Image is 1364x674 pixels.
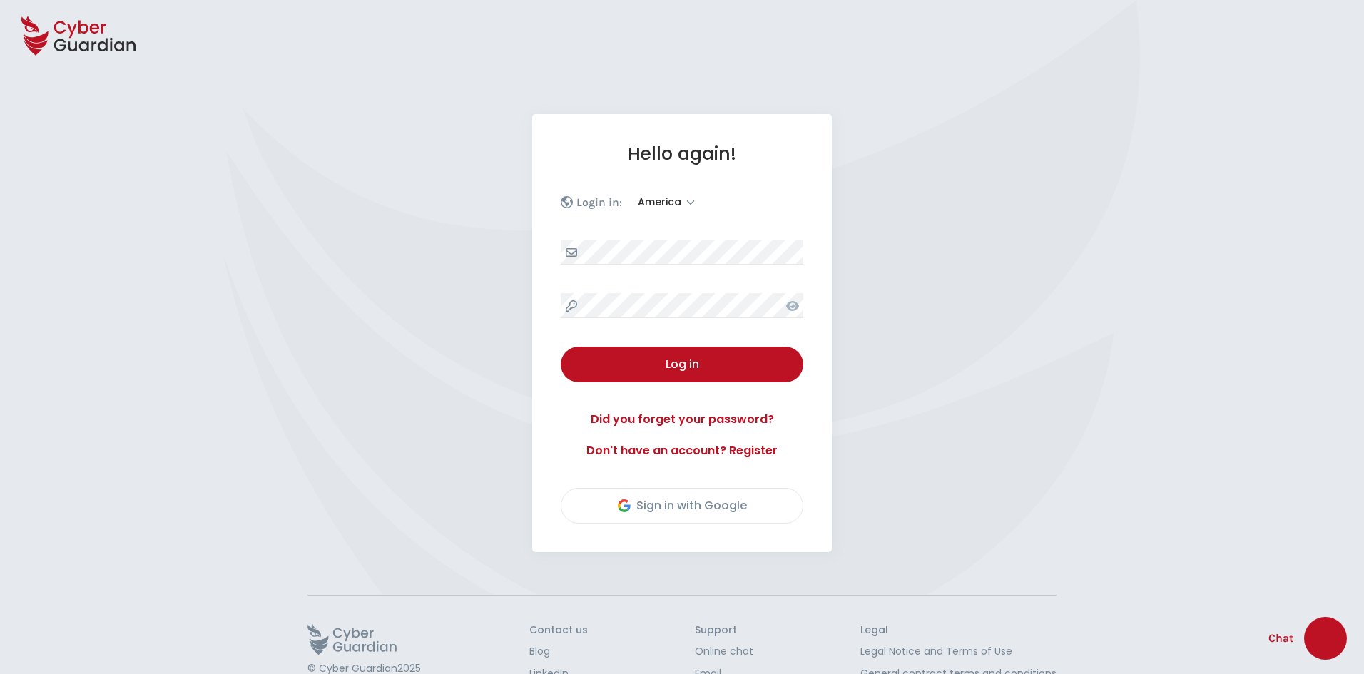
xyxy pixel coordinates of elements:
h3: Legal [860,624,1057,637]
h3: Support [695,624,753,637]
span: Chat [1268,630,1293,647]
button: Sign in with Google [561,488,803,524]
button: Log in [561,347,803,382]
h3: Contact us [529,624,588,637]
a: Online chat [695,644,753,659]
a: Legal Notice and Terms of Use [860,644,1057,659]
div: Log in [571,356,793,373]
a: Blog [529,644,588,659]
a: Don't have an account? Register [561,442,803,459]
a: Did you forget your password? [561,411,803,428]
div: Sign in with Google [618,497,747,514]
p: Login in: [576,195,622,210]
h1: Hello again! [561,143,803,165]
